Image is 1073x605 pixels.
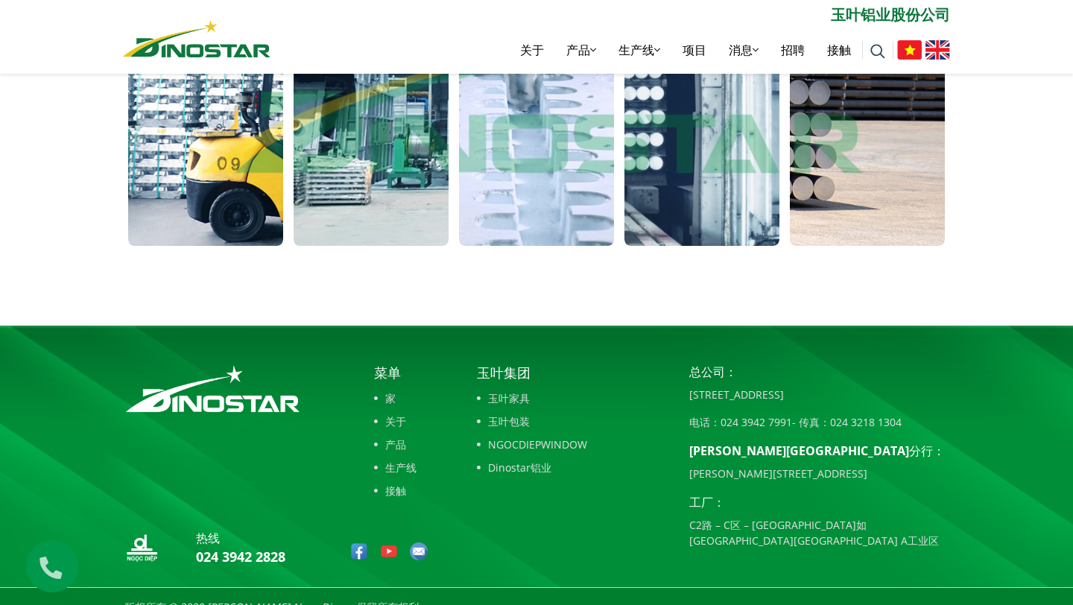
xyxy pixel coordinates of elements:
font: 接触 [827,42,851,58]
font: 工厂： [689,494,725,510]
font: Dinostar铝业 [488,460,551,475]
font: 菜单 [374,364,401,381]
font: 总公司： [689,364,737,380]
a: 关于 [509,26,555,74]
img: logo_nd_footer [123,529,160,566]
a: 玉叶包装 [477,414,667,429]
a: 关于 [374,414,417,429]
font: 生产线 [618,42,654,58]
font: 玉叶铝业股份公司 [831,4,950,25]
a: 生产线 [374,460,417,475]
a: 生产线 [607,26,671,74]
font: 玉叶包装 [488,414,530,428]
font: 项目 [683,42,706,58]
a: 家 [374,390,417,406]
img: 恐龙之星 [123,20,270,57]
a: 024 3942 2828 [196,548,285,566]
font: - 传真： [792,415,830,429]
a: 024 3942 7991 [721,415,792,429]
a: 产品 [555,26,607,74]
font: 产品 [566,42,590,58]
a: Dinostar铝业 [477,460,667,475]
a: 招聘 [770,26,816,74]
font: 产品 [385,437,406,452]
a: 产品 [374,437,417,452]
font: 接触 [385,484,406,498]
font: 关于 [385,414,406,428]
font: 电话： [689,415,721,429]
a: 接触 [374,483,417,498]
a: NGOCDIEPWINDOW [477,437,667,452]
font: [STREET_ADDRESS] [689,387,784,402]
font: [PERSON_NAME][GEOGRAPHIC_DATA]分行： [689,443,945,459]
a: 接触 [816,26,862,74]
a: 项目 [671,26,718,74]
img: 英语 [925,40,950,60]
font: 生产线 [385,460,417,475]
img: 搜索 [870,44,885,59]
font: 家 [385,391,396,405]
a: 玉叶家具 [477,390,667,406]
font: [PERSON_NAME][STREET_ADDRESS] [689,466,867,481]
font: 玉叶集团 [477,364,531,381]
font: 热线 [196,530,220,546]
font: 关于 [520,42,544,58]
font: 招聘 [781,42,805,58]
font: 消息 [729,42,753,58]
a: 024 3218 1304 [830,415,902,429]
font: NGOCDIEPWINDOW [488,437,587,452]
img: logo_footer [123,363,303,415]
font: 玉叶家具 [488,391,530,405]
img: 越南语 [897,40,922,60]
font: C2路 – C区 – [GEOGRAPHIC_DATA]如[GEOGRAPHIC_DATA][GEOGRAPHIC_DATA] A工业区 [689,518,939,548]
a: 消息 [718,26,770,74]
